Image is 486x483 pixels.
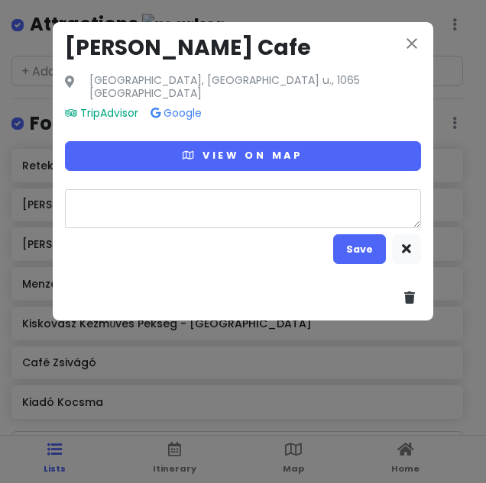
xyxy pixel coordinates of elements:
[65,34,421,62] h3: [PERSON_NAME] Cafe
[65,105,138,121] a: TripAdvisor
[89,74,421,100] a: [GEOGRAPHIC_DATA], [GEOGRAPHIC_DATA] u., 1065 [GEOGRAPHIC_DATA]
[151,105,202,121] a: Google
[333,234,386,264] button: Save
[65,141,421,171] button: View on map
[403,34,421,56] button: Close
[403,34,421,53] i: close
